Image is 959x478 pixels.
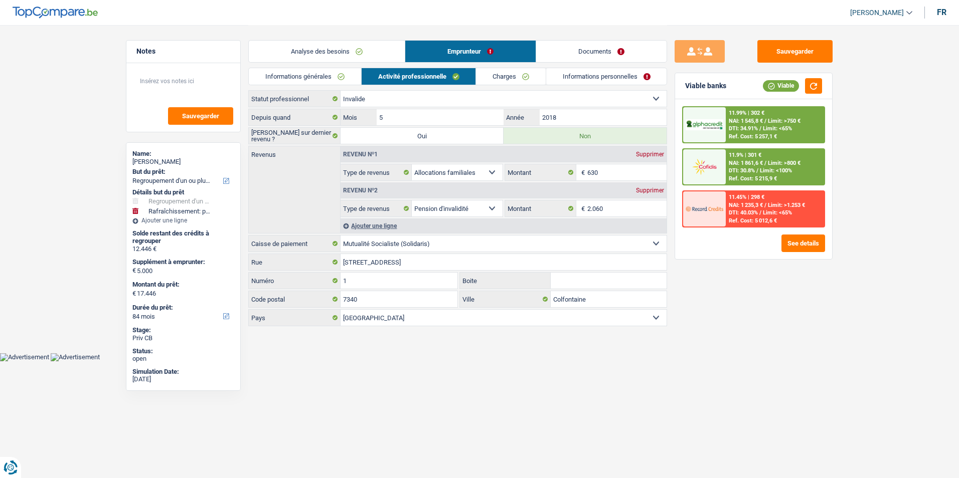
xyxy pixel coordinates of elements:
img: AlphaCredit [686,119,723,131]
div: 11.9% | 301 € [729,152,761,158]
div: [PERSON_NAME] [132,158,234,166]
div: 12.446 € [132,245,234,253]
span: / [764,202,766,208]
label: Statut professionnel [249,91,341,107]
a: Activité professionnelle [362,68,476,85]
div: fr [937,8,946,17]
div: Ref. Cost: 5 257,1 € [729,133,777,140]
div: Priv CB [132,334,234,342]
div: Stage: [132,326,234,334]
button: Sauvegarder [757,40,833,63]
label: Durée du prêt: [132,304,232,312]
label: But du prêt: [132,168,232,176]
span: € [132,290,136,298]
img: Advertisement [51,353,100,361]
label: Ville [460,291,551,307]
label: Boite [460,273,551,289]
label: Depuis quand [249,109,341,125]
span: Limit: >750 € [768,118,801,124]
span: / [764,118,766,124]
div: 11.45% | 298 € [729,194,764,200]
div: Supprimer [633,187,667,193]
label: Mois [341,109,376,125]
div: Simulation Date: [132,368,234,376]
img: Cofidis [686,157,723,176]
span: / [759,125,761,132]
div: 11.99% | 302 € [729,110,764,116]
span: Sauvegarder [182,113,219,119]
h5: Notes [136,47,230,56]
label: Caisse de paiement [249,235,341,252]
span: / [764,160,766,166]
div: Revenu nº1 [341,151,380,157]
label: Montant [505,164,576,180]
span: / [756,167,758,174]
span: Limit: <65% [763,209,792,216]
div: Ref. Cost: 5 215,9 € [729,175,777,182]
span: DTI: 40.03% [729,209,758,216]
div: Revenu nº2 [341,187,380,193]
label: Non [504,128,667,144]
span: € [132,267,136,275]
label: Code postal [249,291,341,307]
div: Ajouter une ligne [341,218,667,233]
label: Pays [249,310,341,326]
a: [PERSON_NAME] [842,5,912,21]
label: Montant du prêt: [132,281,232,289]
label: Supplément à emprunter: [132,258,232,266]
a: Charges [476,68,546,85]
div: Supprimer [633,151,667,157]
label: Type de revenus [341,164,412,180]
span: Limit: <100% [760,167,792,174]
span: NAI: 1 235,3 € [729,202,763,208]
img: Record Credits [686,199,723,218]
a: Emprunteur [405,41,536,62]
div: Ajouter une ligne [132,217,234,224]
span: [PERSON_NAME] [850,9,904,17]
span: € [576,200,587,216]
span: NAI: 1 545,8 € [729,118,763,124]
span: Limit: >800 € [768,160,801,166]
span: € [576,164,587,180]
label: Numéro [249,273,341,289]
a: Informations générales [249,68,361,85]
span: NAI: 1 861,6 € [729,160,763,166]
span: DTI: 30.8% [729,167,755,174]
span: DTI: 34.91% [729,125,758,132]
div: Status: [132,347,234,355]
label: [PERSON_NAME] sur dernier revenu ? [249,128,341,144]
div: Ref. Cost: 5 012,6 € [729,217,777,224]
a: Analyse des besoins [249,41,405,62]
button: Sauvegarder [168,107,233,125]
label: Type de revenus [341,200,412,216]
div: Solde restant des crédits à regrouper [132,229,234,245]
label: Année [504,109,539,125]
span: Limit: <65% [763,125,792,132]
label: Rue [249,254,341,270]
div: [DATE] [132,375,234,383]
div: open [132,355,234,363]
button: See details [781,234,825,252]
a: Informations personnelles [546,68,667,85]
div: Viable [763,80,799,91]
input: AAAA [540,109,667,125]
label: Revenus [249,146,340,158]
input: MM [377,109,504,125]
label: Oui [341,128,504,144]
label: Montant [505,200,576,216]
span: Limit: >1.253 € [768,202,805,208]
span: / [759,209,761,216]
a: Documents [536,41,667,62]
div: Viable banks [685,82,726,90]
div: Détails but du prêt [132,188,234,196]
img: TopCompare Logo [13,7,98,19]
div: Name: [132,150,234,158]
